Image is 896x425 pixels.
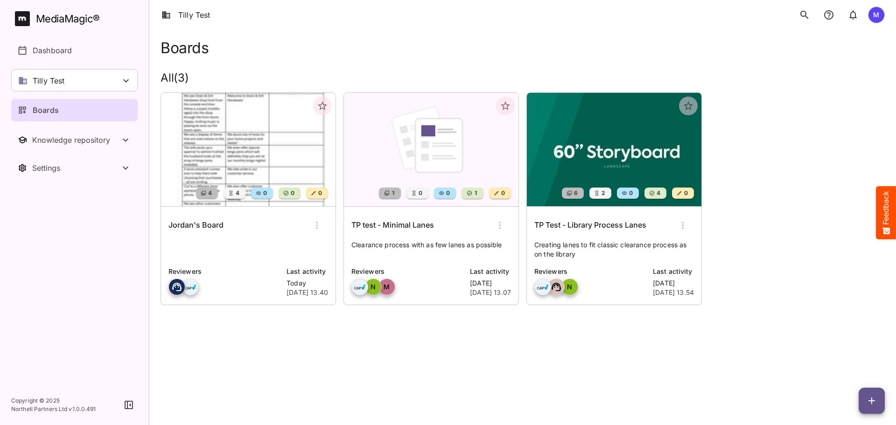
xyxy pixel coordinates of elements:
[470,266,511,277] p: Last activity
[11,129,138,151] nav: Knowledge repository
[344,93,518,206] img: TP test - Minimal Lanes
[365,279,382,295] div: N
[235,188,239,198] span: 4
[287,288,328,297] p: [DATE] 13.40
[653,266,694,277] p: Last activity
[11,157,138,179] nav: Settings
[876,186,896,239] button: Feedback
[819,6,838,24] button: notifications
[290,188,294,198] span: 0
[287,279,328,288] p: Today
[628,188,633,198] span: 0
[11,129,138,151] button: Toggle Knowledge repository
[561,279,578,295] div: N
[653,288,694,297] p: [DATE] 13.54
[351,219,434,231] h6: TP test - Minimal Lanes
[474,188,477,198] span: 1
[653,279,694,288] p: [DATE]
[868,7,885,23] div: M
[33,75,65,86] p: Tilly Test
[32,135,120,145] div: Knowledge repository
[391,188,394,198] span: 1
[527,93,701,206] img: TP Test - Library Process Lanes
[601,188,605,198] span: 2
[418,188,422,198] span: 0
[11,397,96,405] p: Copyright © 2025
[15,11,138,26] a: MediaMagic®
[683,188,688,198] span: 0
[33,105,59,116] p: Boards
[11,39,138,62] a: Dashboard
[36,11,100,27] div: MediaMagic ®
[470,279,511,288] p: [DATE]
[168,266,281,277] p: Reviewers
[534,219,646,231] h6: TP Test - Library Process Lanes
[317,188,322,198] span: 0
[207,188,212,198] span: 4
[795,6,814,24] button: search
[11,157,138,179] button: Toggle Settings
[32,163,120,173] div: Settings
[844,6,862,24] button: notifications
[287,266,328,277] p: Last activity
[262,188,267,198] span: 0
[656,188,660,198] span: 4
[351,240,511,259] p: Clearance process with as few lanes as possible
[351,266,464,277] p: Reviewers
[534,240,694,259] p: Creating lanes to fit classic clearance process as on the library
[470,288,511,297] p: [DATE] 13.07
[161,93,336,206] img: Jordan's Board
[33,45,72,56] p: Dashboard
[534,266,647,277] p: Reviewers
[500,188,505,198] span: 0
[445,188,450,198] span: 0
[161,71,885,85] h2: All ( 3 )
[378,279,395,295] div: M
[11,405,96,413] p: Northell Partners Ltd v 1.0.0.491
[11,99,138,121] a: Boards
[168,219,224,231] h6: Jordan's Board
[573,188,578,198] span: 6
[161,39,209,56] h1: Boards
